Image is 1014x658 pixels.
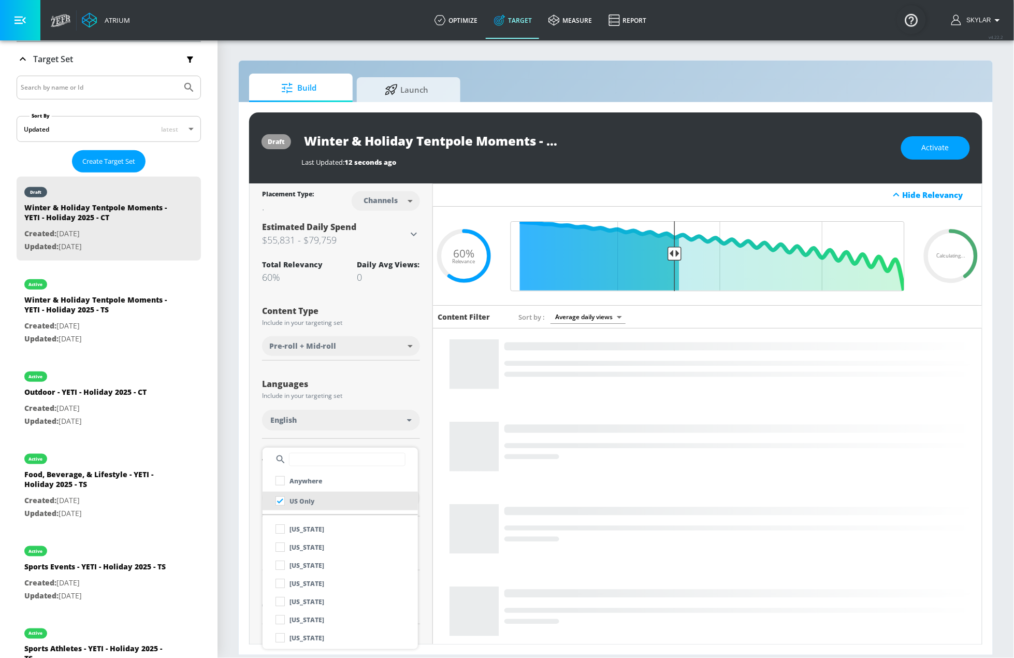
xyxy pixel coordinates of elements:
p: [US_STATE] [289,524,324,535]
p: [US_STATE] [289,596,324,607]
button: Open Resource Center [897,5,926,34]
p: US Only [289,496,314,507]
p: [US_STATE] [289,633,324,643]
p: Anywhere [289,476,322,487]
p: [US_STATE] [289,578,324,589]
p: [US_STATE] [289,542,324,553]
p: [US_STATE] [289,614,324,625]
p: [US_STATE] [289,560,324,571]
